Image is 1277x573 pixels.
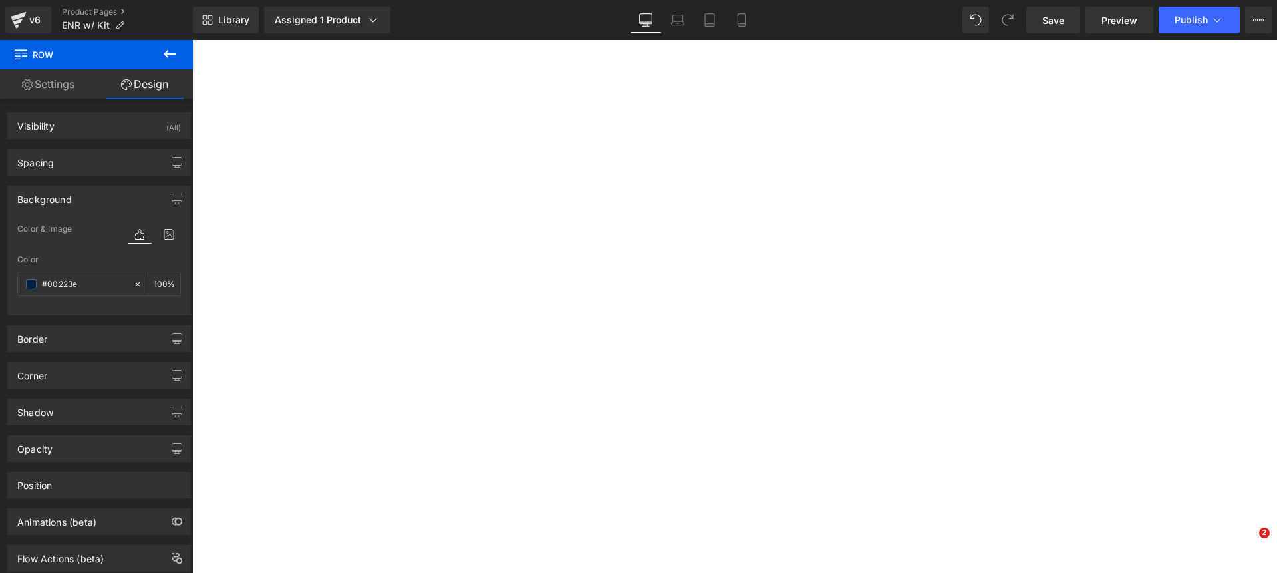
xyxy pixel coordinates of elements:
[1101,13,1137,27] span: Preview
[726,7,758,33] a: Mobile
[193,7,259,33] a: New Library
[17,546,104,564] div: Flow Actions (beta)
[62,20,110,31] span: ENR w/ Kit
[17,113,55,132] div: Visibility
[27,11,43,29] div: v6
[192,40,1277,573] iframe: To enrich screen reader interactions, please activate Accessibility in Grammarly extension settings
[994,7,1021,33] button: Redo
[13,40,146,69] span: Row
[962,7,989,33] button: Undo
[17,363,47,381] div: Corner
[17,186,72,205] div: Background
[275,13,380,27] div: Assigned 1 Product
[1159,7,1240,33] button: Publish
[1175,15,1208,25] span: Publish
[17,509,96,528] div: Animations (beta)
[17,326,47,345] div: Border
[1042,13,1064,27] span: Save
[218,14,249,26] span: Library
[96,69,193,99] a: Design
[5,7,51,33] a: v6
[1232,528,1264,560] iframe: Intercom live chat
[17,399,53,418] div: Shadow
[694,7,726,33] a: Tablet
[148,272,180,295] div: %
[1085,7,1153,33] a: Preview
[17,473,52,491] div: Position
[1245,7,1272,33] button: More
[630,7,662,33] a: Desktop
[17,224,72,234] span: Color & Image
[166,113,181,135] div: (All)
[17,255,181,264] div: Color
[1259,528,1270,538] span: 2
[62,7,193,17] a: Product Pages
[17,150,54,168] div: Spacing
[42,277,127,291] input: Color
[662,7,694,33] a: Laptop
[17,436,53,455] div: Opacity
